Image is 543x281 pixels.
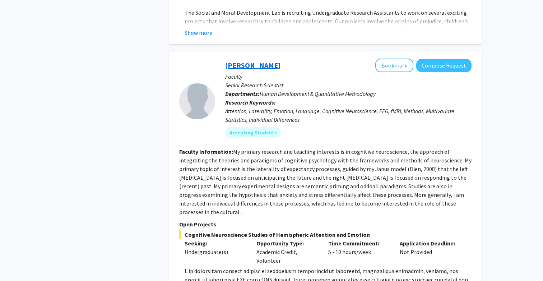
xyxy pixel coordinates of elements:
span: Human Development & Quantitative Methodology [260,90,376,97]
p: Faculty [225,72,472,81]
iframe: Chat [5,249,31,276]
span: Cognitive Neuroscience Studies of Hemispheric Attention and Emotion [179,230,472,239]
div: Not Provided [394,239,466,265]
fg-read-more: My primary research and teaching interests is in cognitive neuroscience, the approach of integrat... [179,148,472,216]
p: Time Commitment: [328,239,389,248]
p: Opportunity Type: [256,239,317,248]
div: Undergraduate(s) [185,248,246,256]
button: Compose Request to Joseph Dien [416,59,472,72]
p: The Social and Moral Development Lab is recruiting Undergraduate Research Assistants to work on s... [185,8,472,60]
button: Add Joseph Dien to Bookmarks [375,59,413,72]
p: Application Deadline: [400,239,461,248]
mat-chip: Accepting Students [225,127,281,138]
p: Seeking: [185,239,246,248]
p: Senior Research Scientist [225,81,472,89]
div: Attention, Laterality, Emotion, Language, Cognitive Neuroscience, EEG, fMRI, Methods, Multivariat... [225,107,472,124]
b: Departments: [225,90,260,97]
p: Open Projects [179,220,472,229]
a: [PERSON_NAME] [225,61,280,70]
button: Show more [185,28,212,37]
b: Research Keywords: [225,99,276,106]
b: Faculty Information: [179,148,233,155]
div: 5 - 10 hours/week [323,239,395,265]
div: Academic Credit, Volunteer [251,239,323,265]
